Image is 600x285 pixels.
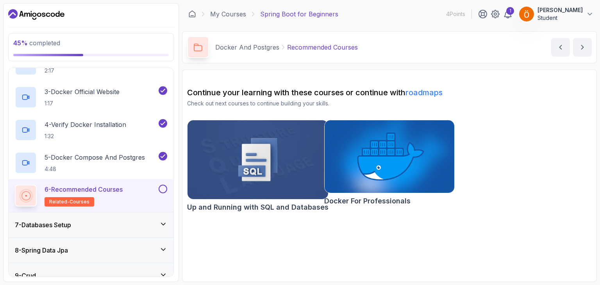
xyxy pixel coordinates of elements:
[8,8,64,21] a: Dashboard
[573,38,592,57] button: next content
[49,199,89,205] span: related-courses
[210,9,246,19] a: My Courses
[537,14,583,22] p: Student
[15,119,167,141] button: 4-Verify Docker Installation1:32
[324,120,455,207] a: Docker For Professionals cardDocker For Professionals
[45,153,145,162] p: 5 - Docker Compose And Postgres
[446,10,465,18] p: 4 Points
[187,120,328,199] img: Up and Running with SQL and Databases card
[503,9,512,19] a: 1
[15,246,68,255] h3: 8 - Spring Data Jpa
[15,86,167,108] button: 3-Docker Official Website1:17
[187,202,329,213] h2: Up and Running with SQL and Databases
[45,87,120,96] p: 3 - Docker Official Website
[45,100,120,107] p: 1:17
[325,120,455,193] img: Docker For Professionals card
[187,87,592,98] h2: Continue your learning with these courses or continue with
[537,6,583,14] p: [PERSON_NAME]
[405,88,443,97] a: roadmaps
[13,39,28,47] span: 45 %
[9,212,173,237] button: 7-Databases Setup
[287,43,358,52] p: Recommended Courses
[260,9,338,19] p: Spring Boot for Beginners
[13,39,60,47] span: completed
[45,67,73,75] p: 2:17
[45,132,126,140] p: 1:32
[45,120,126,129] p: 4 - Verify Docker Installation
[519,6,594,22] button: user profile image[PERSON_NAME]Student
[519,7,534,21] img: user profile image
[15,152,167,174] button: 5-Docker Compose And Postgres4:48
[45,185,123,194] p: 6 - Recommended Courses
[187,120,329,213] a: Up and Running with SQL and Databases cardUp and Running with SQL and Databases
[45,165,145,173] p: 4:48
[15,271,36,280] h3: 9 - Crud
[15,220,71,230] h3: 7 - Databases Setup
[551,38,570,57] button: previous content
[324,196,411,207] h2: Docker For Professionals
[9,238,173,263] button: 8-Spring Data Jpa
[15,185,167,207] button: 6-Recommended Coursesrelated-courses
[215,43,279,52] p: Docker And Postgres
[188,10,196,18] a: Dashboard
[187,100,592,107] p: Check out next courses to continue building your skills.
[506,7,514,15] div: 1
